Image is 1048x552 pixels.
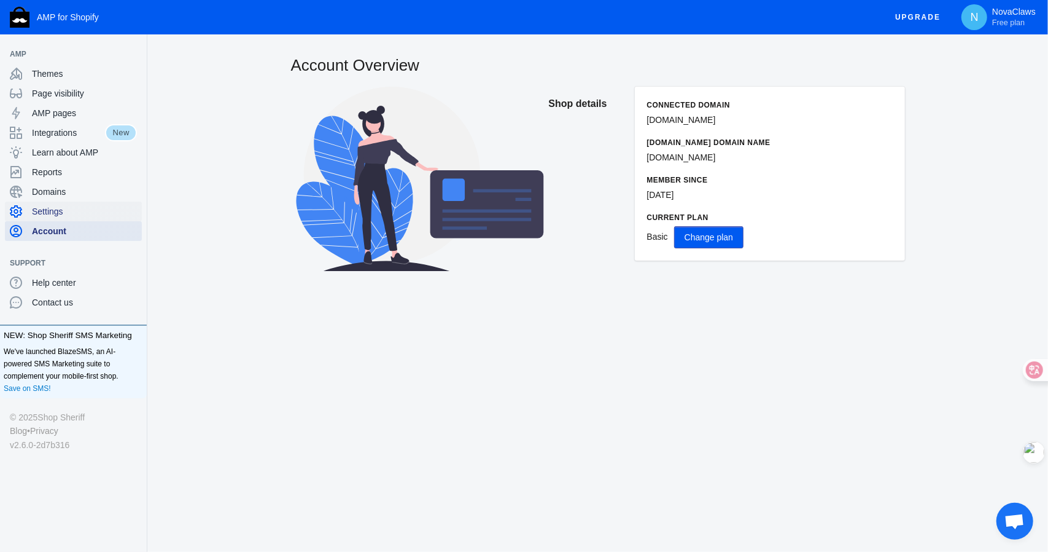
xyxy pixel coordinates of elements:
[5,293,142,312] a: Contact us
[5,182,142,202] a: Domains
[32,277,137,289] span: Help center
[32,296,137,309] span: Contact us
[968,11,980,23] span: N
[647,99,893,111] h6: Connected domain
[5,64,142,84] a: Themes
[895,6,941,28] span: Upgrade
[5,221,142,241] a: Account
[32,186,137,198] span: Domains
[5,143,142,162] a: Learn about AMP
[32,205,137,218] span: Settings
[5,103,142,123] a: AMP pages
[647,114,893,127] p: [DOMAIN_NAME]
[992,7,1036,28] p: NovaClaws
[10,7,29,28] img: Shop Sheriff Logo
[549,87,623,121] h2: Shop details
[32,146,137,159] span: Learn about AMP
[32,225,137,237] span: Account
[291,54,905,76] h2: Account Overview
[674,226,743,248] button: Change plan
[647,211,893,224] h6: Current Plan
[125,261,144,266] button: Add a sales channel
[647,174,893,186] h6: Member since
[32,87,137,100] span: Page visibility
[10,257,125,269] span: Support
[5,162,142,182] a: Reports
[5,84,142,103] a: Page visibility
[10,48,125,60] span: AMP
[32,127,105,139] span: Integrations
[32,107,137,119] span: AMP pages
[125,52,144,57] button: Add a sales channel
[685,232,733,242] span: Change plan
[647,136,893,149] h6: [DOMAIN_NAME] domain name
[647,151,893,164] p: [DOMAIN_NAME]
[885,6,950,29] button: Upgrade
[996,503,1033,540] div: 开放式聊天
[105,124,137,141] span: New
[5,202,142,221] a: Settings
[32,68,137,80] span: Themes
[5,123,142,143] a: IntegrationsNew
[32,166,137,178] span: Reports
[37,12,99,22] span: AMP for Shopify
[992,18,1025,28] span: Free plan
[647,232,668,242] span: Basic
[647,189,893,202] p: [DATE]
